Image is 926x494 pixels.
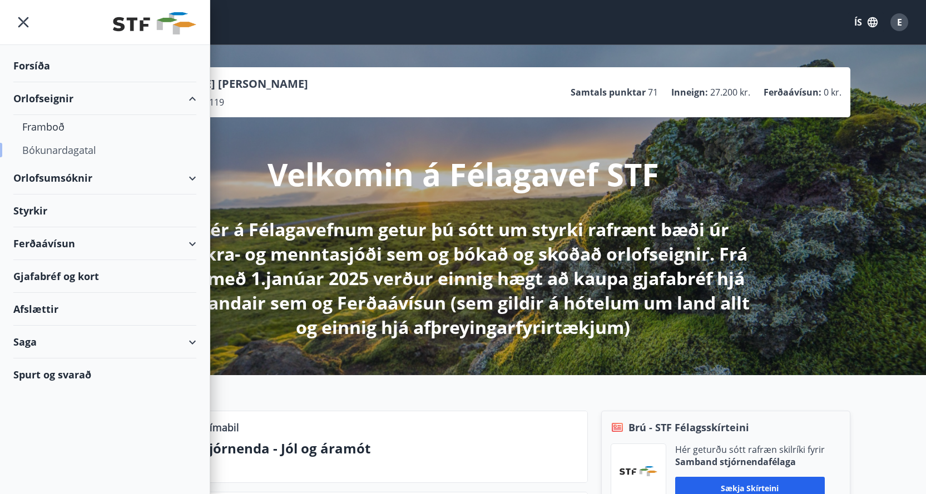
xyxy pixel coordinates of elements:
[710,86,750,98] span: 27.200 kr.
[268,153,659,195] p: Velkomin á Félagavef STF
[13,162,196,194] div: Orlofsumsóknir
[13,260,196,293] div: Gjafabréf og kort
[113,12,196,34] img: union_logo
[824,86,841,98] span: 0 kr.
[764,86,821,98] p: Ferðaávísun :
[22,138,187,162] div: Bókunardagatal
[13,82,196,115] div: Orlofseignir
[671,86,708,98] p: Inneign :
[13,293,196,326] div: Afslættir
[125,76,308,92] p: [PERSON_NAME] [PERSON_NAME]
[170,217,757,340] p: Hér á Félagavefnum getur þú sótt um styrki rafrænt bæði úr sjúkra- og menntasjóði sem og bókað og...
[571,86,646,98] p: Samtals punktar
[22,115,187,138] div: Framboð
[13,194,196,227] div: Styrkir
[13,227,196,260] div: Ferðaávísun
[13,358,196,391] div: Spurt og svarað
[648,86,658,98] span: 71
[158,439,578,458] p: Félag Stjórnenda - Jól og áramót
[675,456,825,468] p: Samband stjórnendafélaga
[620,466,657,476] img: vjCaq2fThgY3EUYqSgpjEiBg6WP39ov69hlhuPVN.png
[628,420,749,435] span: Brú - STF Félagsskírteini
[897,16,902,28] span: E
[848,12,884,32] button: ÍS
[13,49,196,82] div: Forsíða
[886,9,913,36] button: E
[13,326,196,358] div: Saga
[675,443,825,456] p: Hér geturðu sótt rafræn skilríki fyrir
[13,12,33,32] button: menu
